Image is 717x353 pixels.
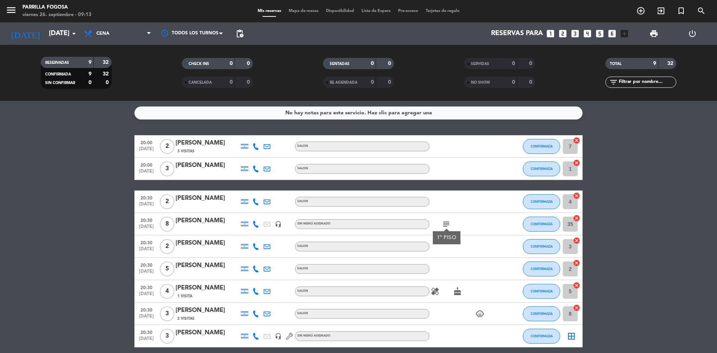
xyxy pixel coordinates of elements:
div: No hay notas para este servicio. Haz clic para agregar una [285,109,432,117]
i: filter_list [609,78,618,87]
button: CONFIRMADA [523,139,560,154]
div: [PERSON_NAME] [176,328,239,338]
i: cancel [573,214,580,222]
strong: 0 [247,80,251,85]
span: RESERVADAS [45,61,69,65]
span: Mis reservas [254,9,285,13]
strong: 0 [512,80,515,85]
i: turned_in_not [677,6,686,15]
i: looks_one [546,29,555,38]
span: [DATE] [137,146,156,155]
span: Tarjetas de regalo [422,9,463,13]
span: CONFIRMADA [531,312,553,316]
button: CONFIRMADA [523,306,560,321]
span: CANCELADA [189,81,212,84]
span: Lista de Espera [358,9,394,13]
strong: 0 [106,80,110,85]
i: child_care [475,309,484,318]
i: [DATE] [6,25,45,42]
strong: 0 [371,61,374,66]
button: CONFIRMADA [523,217,560,232]
strong: 0 [89,80,91,85]
span: 4 [160,284,174,299]
strong: 32 [103,60,110,65]
i: looks_5 [595,29,605,38]
span: 2 Visitas [177,316,195,322]
span: [DATE] [137,269,156,278]
span: 20:30 [137,260,156,269]
button: CONFIRMADA [523,239,560,254]
strong: 0 [512,61,515,66]
div: [PERSON_NAME] [176,161,239,170]
span: 20:30 [137,328,156,336]
span: CONFIRMADA [531,199,553,204]
i: cancel [573,282,580,289]
div: viernes 26. septiembre - 09:13 [22,11,91,19]
i: cancel [573,159,580,167]
button: CONFIRMADA [523,329,560,344]
span: SALON [297,200,308,203]
strong: 0 [388,80,392,85]
div: [PERSON_NAME] [176,283,239,293]
span: SALON [297,245,308,248]
span: Reservas para [491,30,543,37]
strong: 0 [247,61,251,66]
span: 2 [160,139,174,154]
span: SENTADAS [330,62,350,66]
i: healing [431,287,440,296]
i: menu [6,4,17,16]
span: pending_actions [235,29,244,38]
span: Cena [96,31,109,36]
button: CONFIRMADA [523,194,560,209]
i: cancel [573,259,580,267]
strong: 0 [371,80,374,85]
span: NO SHOW [471,81,490,84]
i: search [697,6,706,15]
i: cake [453,287,462,296]
div: LOG OUT [673,22,711,45]
span: [DATE] [137,224,156,233]
i: looks_6 [607,29,617,38]
i: headset_mic [275,333,282,340]
div: [PERSON_NAME] [176,193,239,203]
span: [DATE] [137,336,156,345]
i: subject [442,220,451,229]
i: cancel [573,237,580,244]
strong: 0 [529,61,534,66]
strong: 9 [653,61,656,66]
span: print [649,29,658,38]
span: CHECK INS [189,62,209,66]
span: [DATE] [137,169,156,177]
span: CONFIRMADA [531,267,553,271]
i: exit_to_app [657,6,665,15]
div: [PERSON_NAME] [176,216,239,226]
span: Mapa de mesas [285,9,322,13]
span: 1 Visita [177,293,192,299]
span: Sin menú asignado [297,334,330,337]
i: looks_3 [570,29,580,38]
strong: 32 [103,71,110,77]
span: CONFIRMADA [45,72,71,76]
button: menu [6,4,17,18]
span: 20:30 [137,193,156,202]
span: SALON [297,145,308,148]
strong: 0 [230,61,233,66]
span: SERVIDAS [471,62,489,66]
span: 20:30 [137,216,156,224]
i: headset_mic [275,221,282,227]
span: [DATE] [137,202,156,210]
span: 5 [160,261,174,276]
strong: 0 [230,80,233,85]
span: CONFIRMADA [531,144,553,148]
span: [DATE] [137,314,156,322]
i: cancel [573,137,580,144]
i: looks_4 [583,29,592,38]
span: Disponibilidad [322,9,358,13]
div: 1º PISO [437,234,457,242]
input: Filtrar por nombre... [618,78,676,86]
span: 2 [160,194,174,209]
strong: 0 [388,61,392,66]
i: power_settings_new [688,29,697,38]
span: 3 [160,306,174,321]
strong: 32 [667,61,675,66]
